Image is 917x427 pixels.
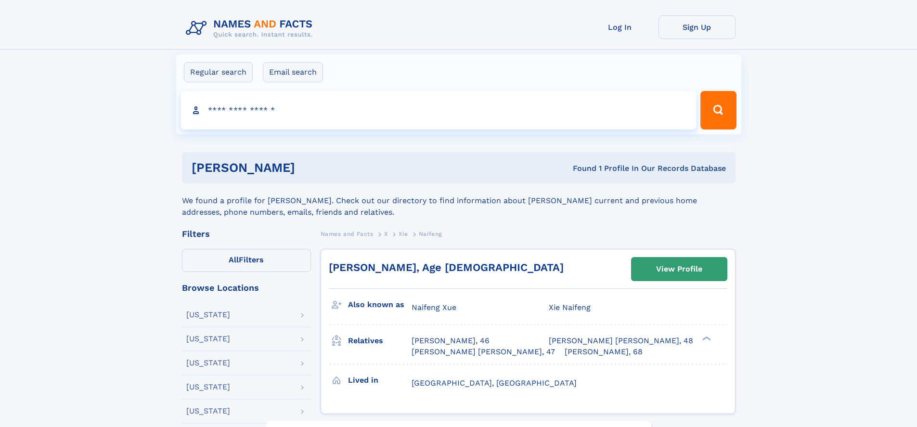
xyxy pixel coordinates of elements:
[182,284,311,292] div: Browse Locations
[399,228,408,240] a: Xie
[348,297,412,313] h3: Also known as
[186,311,230,319] div: [US_STATE]
[565,347,643,357] a: [PERSON_NAME], 68
[656,258,702,280] div: View Profile
[384,228,388,240] a: X
[549,303,591,312] span: Xie Naifeng
[412,347,555,357] a: [PERSON_NAME] [PERSON_NAME], 47
[182,15,321,41] img: Logo Names and Facts
[700,336,711,342] div: ❯
[659,15,736,39] a: Sign Up
[186,335,230,343] div: [US_STATE]
[384,231,388,237] span: X
[348,372,412,388] h3: Lived in
[632,258,727,281] a: View Profile
[412,378,577,388] span: [GEOGRAPHIC_DATA], [GEOGRAPHIC_DATA]
[182,230,311,238] div: Filters
[700,91,736,129] button: Search Button
[181,91,697,129] input: search input
[399,231,408,237] span: Xie
[419,231,442,237] span: Naifeng
[321,228,374,240] a: Names and Facts
[348,333,412,349] h3: Relatives
[182,183,736,218] div: We found a profile for [PERSON_NAME]. Check out our directory to find information about [PERSON_N...
[192,162,434,174] h1: [PERSON_NAME]
[412,336,490,346] a: [PERSON_NAME], 46
[329,261,564,273] a: [PERSON_NAME], Age [DEMOGRAPHIC_DATA]
[186,383,230,391] div: [US_STATE]
[229,255,239,264] span: All
[182,249,311,272] label: Filters
[186,407,230,415] div: [US_STATE]
[263,62,323,82] label: Email search
[549,336,693,346] a: [PERSON_NAME] [PERSON_NAME], 48
[434,163,726,174] div: Found 1 Profile In Our Records Database
[184,62,253,82] label: Regular search
[186,359,230,367] div: [US_STATE]
[581,15,659,39] a: Log In
[412,303,456,312] span: Naifeng Xue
